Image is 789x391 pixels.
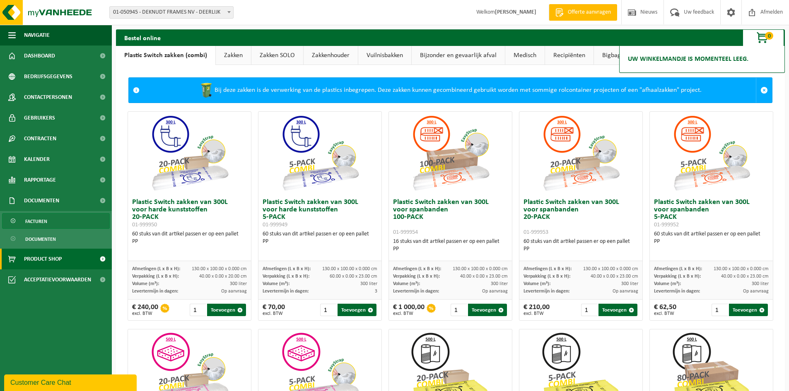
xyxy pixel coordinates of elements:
[583,266,638,271] span: 130.00 x 100.00 x 0.000 cm
[263,199,377,228] h3: Plastic Switch zakken van 300L voor harde kunststoffen 5-PACK
[2,231,110,247] a: Documenten
[524,266,572,271] span: Afmetingen (L x B x H):
[25,213,47,229] span: Facturen
[581,304,598,316] input: 1
[524,311,550,316] span: excl. BTW
[670,112,753,194] img: 01-999952
[756,78,772,103] a: Sluit melding
[393,304,425,316] div: € 1 000,00
[4,373,138,391] iframe: chat widget
[132,274,179,279] span: Verpakking (L x B x H):
[393,229,418,235] span: 01-999954
[729,304,768,316] button: Toevoegen
[24,149,50,170] span: Kalender
[132,238,247,245] div: PP
[375,289,377,294] span: 3
[132,281,159,286] span: Volume (m³):
[468,304,507,316] button: Toevoegen
[263,266,311,271] span: Afmetingen (L x B x H):
[393,274,440,279] span: Verpakking (L x B x H):
[216,46,251,65] a: Zakken
[330,274,377,279] span: 60.00 x 0.00 x 23.00 cm
[393,281,420,286] span: Volume (m³):
[594,46,632,65] a: Bigbags
[132,289,178,294] span: Levertermijn in dagen:
[24,66,72,87] span: Bedrijfsgegevens
[765,32,773,40] span: 0
[621,281,638,286] span: 300 liter
[24,46,55,66] span: Dashboard
[116,46,215,65] a: Plastic Switch zakken (combi)
[524,281,550,286] span: Volume (m³):
[320,304,337,316] input: 1
[654,222,679,228] span: 01-999952
[654,289,700,294] span: Levertermijn in dagen:
[24,170,56,190] span: Rapportage
[393,238,508,253] div: 16 stuks van dit artikel passen er op een pallet
[144,78,756,103] div: Bij deze zakken is de verwerking van de plastics inbegrepen. Deze zakken kunnen gecombineerd gebr...
[451,304,468,316] input: 1
[24,25,50,46] span: Navigatie
[2,213,110,229] a: Facturen
[491,281,508,286] span: 300 liter
[495,9,536,15] strong: [PERSON_NAME]
[412,46,505,65] a: Bijzonder en gevaarlijk afval
[549,4,617,21] a: Offerte aanvragen
[654,238,769,245] div: PP
[132,230,247,245] div: 60 stuks van dit artikel passen er op een pallet
[393,266,441,271] span: Afmetingen (L x B x H):
[566,8,613,17] span: Offerte aanvragen
[132,311,158,316] span: excl. BTW
[714,266,769,271] span: 130.00 x 100.00 x 0.000 cm
[24,249,62,269] span: Product Shop
[393,199,508,236] h3: Plastic Switch zakken van 300L voor spanbanden 100-PACK
[190,304,207,316] input: 1
[24,269,91,290] span: Acceptatievoorwaarden
[24,87,72,108] span: Contactpersonen
[712,304,729,316] input: 1
[304,46,358,65] a: Zakkenhouder
[263,222,287,228] span: 01-999949
[230,281,247,286] span: 300 liter
[148,112,231,194] img: 01-999950
[393,289,439,294] span: Levertermijn in dagen:
[263,311,285,316] span: excl. BTW
[613,289,638,294] span: Op aanvraag
[263,274,309,279] span: Verpakking (L x B x H):
[358,46,411,65] a: Vuilnisbakken
[654,230,769,245] div: 60 stuks van dit artikel passen er op een pallet
[132,304,158,316] div: € 240,00
[322,266,377,271] span: 130.00 x 100.00 x 0.000 cm
[654,311,676,316] span: excl. BTW
[598,304,637,316] button: Toevoegen
[198,82,215,98] img: WB-0240-HPE-GN-50.png
[721,274,769,279] span: 40.00 x 0.00 x 23.00 cm
[654,281,681,286] span: Volume (m³):
[524,245,638,253] div: PP
[545,46,594,65] a: Recipiënten
[132,266,180,271] span: Afmetingen (L x B x H):
[279,112,362,194] img: 01-999949
[24,108,55,128] span: Gebruikers
[524,238,638,253] div: 60 stuks van dit artikel passen er op een pallet
[199,274,247,279] span: 40.00 x 0.00 x 20.00 cm
[654,266,702,271] span: Afmetingen (L x B x H):
[743,29,784,46] button: 0
[524,304,550,316] div: € 210,00
[393,245,508,253] div: PP
[263,281,290,286] span: Volume (m³):
[752,281,769,286] span: 300 liter
[409,112,492,194] img: 01-999954
[263,238,377,245] div: PP
[263,289,309,294] span: Levertermijn in dagen:
[524,199,638,236] h3: Plastic Switch zakken van 300L voor spanbanden 20-PACK
[591,274,638,279] span: 40.00 x 0.00 x 23.00 cm
[338,304,376,316] button: Toevoegen
[207,304,246,316] button: Toevoegen
[624,50,753,68] h2: Uw winkelmandje is momenteel leeg.
[221,289,247,294] span: Op aanvraag
[482,289,508,294] span: Op aanvraag
[263,230,377,245] div: 60 stuks van dit artikel passen er op een pallet
[540,112,623,194] img: 01-999953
